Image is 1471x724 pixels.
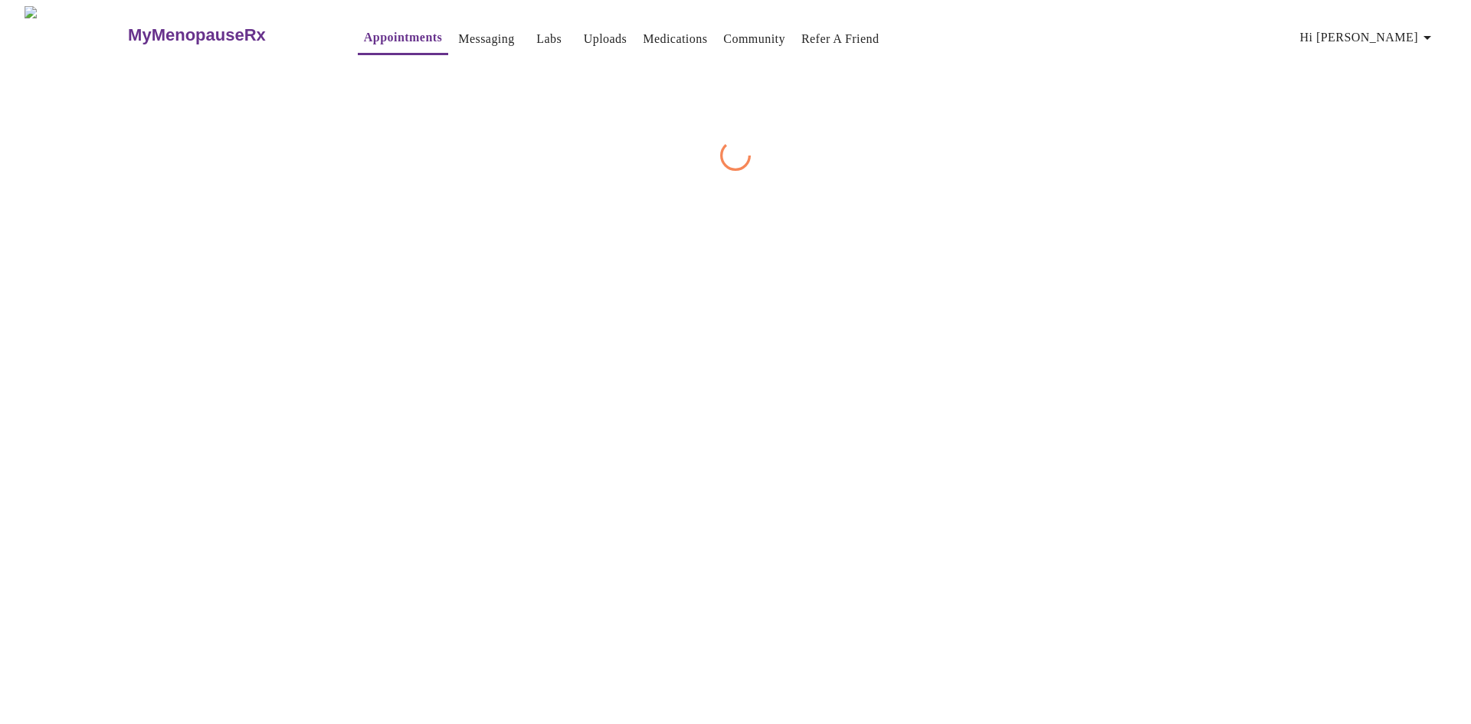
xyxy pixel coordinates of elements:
[717,24,791,54] button: Community
[643,28,707,50] a: Medications
[723,28,785,50] a: Community
[364,27,442,48] a: Appointments
[536,28,562,50] a: Labs
[128,25,266,45] h3: MyMenopauseRx
[584,28,627,50] a: Uploads
[452,24,520,54] button: Messaging
[637,24,713,54] button: Medications
[795,24,886,54] button: Refer a Friend
[458,28,514,50] a: Messaging
[801,28,880,50] a: Refer a Friend
[358,22,448,55] button: Appointments
[126,8,327,62] a: MyMenopauseRx
[578,24,634,54] button: Uploads
[525,24,574,54] button: Labs
[1300,27,1437,48] span: Hi [PERSON_NAME]
[1294,22,1443,53] button: Hi [PERSON_NAME]
[25,6,126,64] img: MyMenopauseRx Logo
